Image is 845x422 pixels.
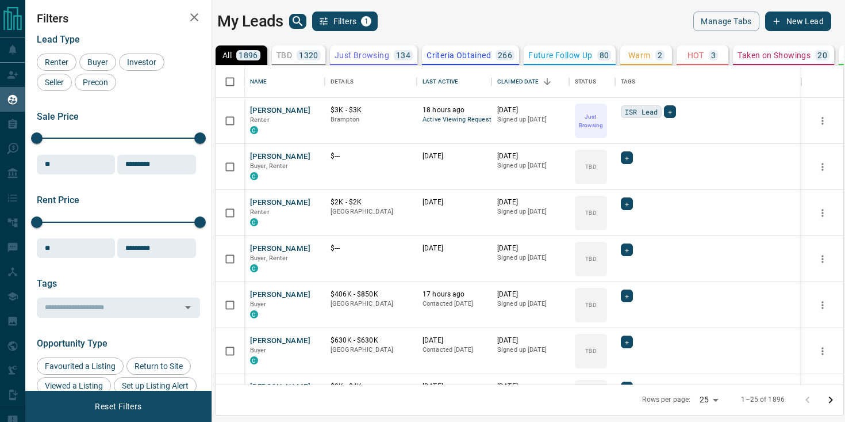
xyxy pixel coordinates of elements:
[250,382,310,393] button: [PERSON_NAME]
[250,162,289,170] span: Buyer, Renter
[497,105,563,115] p: [DATE]
[497,207,563,216] p: Signed up [DATE]
[75,74,116,91] div: Precon
[497,253,563,263] p: Signed up [DATE]
[217,12,283,31] h1: My Leads
[497,336,563,345] p: [DATE]
[738,51,811,59] p: Taken on Showings
[250,264,258,272] div: condos.ca
[87,397,149,416] button: Reset Filters
[222,51,232,59] p: All
[37,12,200,25] h2: Filters
[569,66,615,98] div: Status
[331,382,411,391] p: $2K - $4K
[422,290,486,299] p: 17 hours ago
[498,51,512,59] p: 266
[625,336,629,348] span: +
[668,106,672,117] span: +
[37,54,76,71] div: Renter
[497,244,563,253] p: [DATE]
[250,310,258,318] div: condos.ca
[814,112,831,130] button: more
[585,208,596,217] p: TBD
[331,299,411,309] p: [GEOGRAPHIC_DATA]
[123,58,160,67] span: Investor
[250,116,270,124] span: Renter
[427,51,491,59] p: Criteria Obtained
[299,51,318,59] p: 1320
[625,382,629,394] span: +
[615,66,801,98] div: Tags
[693,12,759,31] button: Manage Tabs
[497,66,539,98] div: Claimed Date
[250,254,289,262] span: Buyer, Renter
[621,244,633,256] div: +
[250,126,258,134] div: condos.ca
[331,105,411,115] p: $3K - $3K
[819,389,842,412] button: Go to next page
[331,336,411,345] p: $630K - $630K
[422,115,486,125] span: Active Viewing Request
[119,54,164,71] div: Investor
[497,197,563,207] p: [DATE]
[497,299,563,309] p: Signed up [DATE]
[114,377,197,394] div: Set up Listing Alert
[250,218,258,226] div: condos.ca
[491,66,569,98] div: Claimed Date
[497,290,563,299] p: [DATE]
[814,250,831,268] button: more
[422,336,486,345] p: [DATE]
[642,395,690,405] p: Rows per page:
[621,290,633,302] div: +
[250,356,258,364] div: condos.ca
[497,151,563,161] p: [DATE]
[814,204,831,222] button: more
[658,51,662,59] p: 2
[539,74,555,90] button: Sort
[422,299,486,309] p: Contacted [DATE]
[250,197,310,208] button: [PERSON_NAME]
[422,197,486,207] p: [DATE]
[79,78,112,87] span: Precon
[118,381,193,390] span: Set up Listing Alert
[417,66,491,98] div: Last Active
[625,152,629,164] span: +
[250,244,310,254] button: [PERSON_NAME]
[331,345,411,355] p: [GEOGRAPHIC_DATA]
[664,105,676,118] div: +
[422,345,486,355] p: Contacted [DATE]
[621,382,633,394] div: +
[585,301,596,309] p: TBD
[687,51,704,59] p: HOT
[37,195,79,206] span: Rent Price
[585,254,596,263] p: TBD
[37,111,79,122] span: Sale Price
[41,381,107,390] span: Viewed a Listing
[585,162,596,171] p: TBD
[422,382,486,391] p: [DATE]
[362,17,370,25] span: 1
[497,345,563,355] p: Signed up [DATE]
[621,197,633,210] div: +
[497,382,563,391] p: [DATE]
[250,151,310,162] button: [PERSON_NAME]
[37,74,72,91] div: Seller
[335,51,389,59] p: Just Browsing
[37,338,107,349] span: Opportunity Type
[621,336,633,348] div: +
[625,244,629,256] span: +
[528,51,592,59] p: Future Follow Up
[625,290,629,302] span: +
[37,377,111,394] div: Viewed a Listing
[331,197,411,207] p: $2K - $2K
[497,161,563,170] p: Signed up [DATE]
[621,151,633,164] div: +
[585,347,596,355] p: TBD
[37,34,80,45] span: Lead Type
[331,151,411,161] p: $---
[41,58,72,67] span: Renter
[250,347,267,354] span: Buyer
[817,51,827,59] p: 20
[814,343,831,360] button: more
[244,66,325,98] div: Name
